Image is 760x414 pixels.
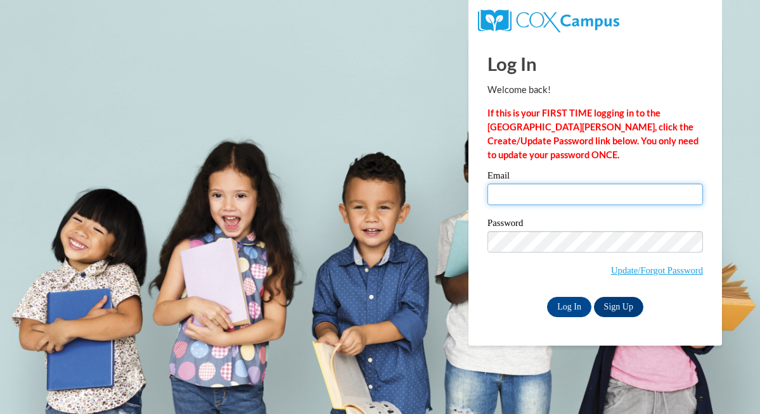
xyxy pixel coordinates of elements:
a: Sign Up [594,297,643,317]
img: COX Campus [478,9,619,32]
p: Welcome back! [487,83,703,97]
h1: Log In [487,51,703,77]
input: Log In [547,297,591,317]
strong: If this is your FIRST TIME logging in to the [GEOGRAPHIC_DATA][PERSON_NAME], click the Create/Upd... [487,108,699,160]
a: COX Campus [478,15,619,25]
label: Email [487,171,703,184]
a: Update/Forgot Password [611,265,703,275]
label: Password [487,218,703,231]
